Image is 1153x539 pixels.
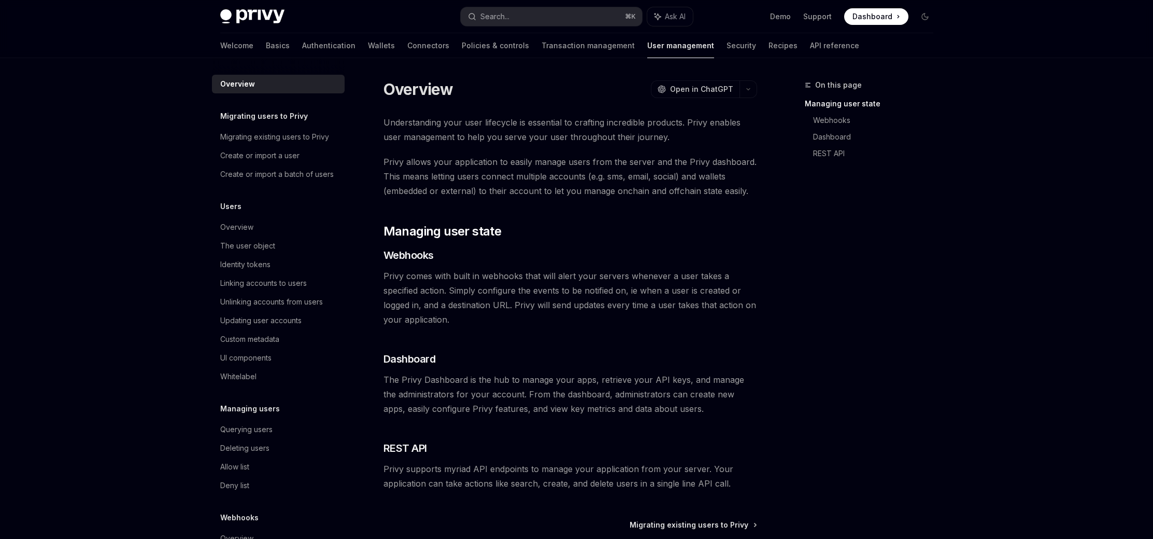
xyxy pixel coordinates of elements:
[805,95,942,112] a: Managing user state
[813,112,942,129] a: Webhooks
[212,367,345,386] a: Whitelabel
[220,78,255,90] div: Overview
[651,80,739,98] button: Open in ChatGPT
[727,33,756,58] a: Security
[803,11,832,22] a: Support
[665,11,686,22] span: Ask AI
[220,258,271,271] div: Identity tokens
[383,248,434,262] span: Webhooks
[220,423,273,436] div: Querying users
[813,145,942,162] a: REST API
[212,476,345,495] a: Deny list
[383,115,757,144] span: Understanding your user lifecycle is essential to crafting incredible products. Privy enables use...
[212,330,345,349] a: Custom metadata
[220,131,329,143] div: Migrating existing users to Privy
[768,33,798,58] a: Recipes
[813,129,942,145] a: Dashboard
[220,240,275,252] div: The user object
[670,84,733,94] span: Open in ChatGPT
[383,372,757,416] span: The Privy Dashboard is the hub to manage your apps, retrieve your API keys, and manage the admini...
[212,255,345,274] a: Identity tokens
[844,8,908,25] a: Dashboard
[212,349,345,367] a: UI components
[810,33,859,58] a: API reference
[220,221,253,233] div: Overview
[220,442,269,454] div: Deleting users
[302,33,355,58] a: Authentication
[383,80,453,99] h1: Overview
[212,218,345,237] a: Overview
[212,293,345,311] a: Unlinking accounts from users
[383,462,757,491] span: Privy supports myriad API endpoints to manage your application from your server. Your application...
[647,7,693,26] button: Ask AI
[212,237,345,255] a: The user object
[383,155,757,198] span: Privy allows your application to easily manage users from the server and the Privy dashboard. Thi...
[220,9,284,24] img: dark logo
[542,33,635,58] a: Transaction management
[212,274,345,293] a: Linking accounts to users
[220,168,334,181] div: Create or import a batch of users
[220,461,249,473] div: Allow list
[212,458,345,476] a: Allow list
[220,110,308,122] h5: Migrating users to Privy
[815,79,862,91] span: On this page
[220,479,249,492] div: Deny list
[647,33,714,58] a: User management
[383,269,757,327] span: Privy comes with built in webhooks that will alert your servers whenever a user takes a specified...
[266,33,290,58] a: Basics
[383,352,436,366] span: Dashboard
[220,512,259,524] h5: Webhooks
[368,33,395,58] a: Wallets
[220,352,272,364] div: UI components
[630,520,748,530] span: Migrating existing users to Privy
[212,75,345,93] a: Overview
[220,403,280,415] h5: Managing users
[220,370,257,383] div: Whitelabel
[770,11,791,22] a: Demo
[383,441,427,455] span: REST API
[220,200,241,213] h5: Users
[212,165,345,184] a: Create or import a batch of users
[220,333,279,345] div: Custom metadata
[480,10,509,23] div: Search...
[220,149,300,162] div: Create or import a user
[461,7,642,26] button: Search...⌘K
[212,146,345,165] a: Create or import a user
[212,311,345,330] a: Updating user accounts
[462,33,529,58] a: Policies & controls
[220,296,323,308] div: Unlinking accounts from users
[625,12,636,21] span: ⌘ K
[220,314,302,327] div: Updating user accounts
[383,223,502,240] span: Managing user state
[220,277,307,289] div: Linking accounts to users
[917,8,933,25] button: Toggle dark mode
[407,33,449,58] a: Connectors
[212,128,345,146] a: Migrating existing users to Privy
[212,439,345,458] a: Deleting users
[212,420,345,439] a: Querying users
[852,11,892,22] span: Dashboard
[630,520,756,530] a: Migrating existing users to Privy
[220,33,253,58] a: Welcome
